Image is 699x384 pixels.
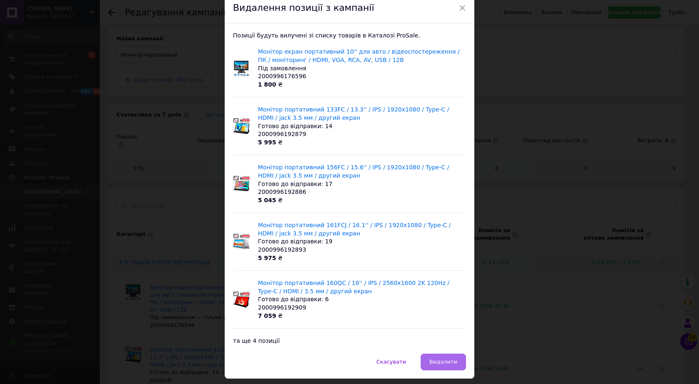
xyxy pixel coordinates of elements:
[258,255,276,261] b: 5 975
[258,64,466,73] div: Під замовлення
[258,197,276,203] b: 5 045
[258,312,276,319] b: 7 059
[258,180,466,188] div: Готово до відправки: 17
[258,164,449,179] a: Монітор портативний 156FC / 15.6'' / IPS / 1920x1080 / Type-C / HDMI / jack 3.5 мм / другий екран
[258,196,466,205] div: ₴
[368,354,415,370] button: Скасувати
[258,312,466,320] div: ₴
[258,73,306,79] span: 2000996176596
[258,188,306,195] span: 2000996192886
[258,81,276,88] b: 1 800
[258,131,306,137] span: 2000996192879
[258,304,306,311] span: 2000996192909
[233,328,466,345] div: та ще 4 позиції
[258,122,466,131] div: Готово до відправки: 14
[258,238,466,246] div: Готово до відправки: 19
[258,106,449,121] a: Монітор портативний 133FC / 13.3'' / IPS / 1920x1080 / Type-C / HDMI / jack 3.5 мм / другий екран
[233,118,250,134] img: Монітор портативний 133FC / 13.3'' / IPS / 1920x1080 / Type-C / HDMI / jack 3.5 мм / другий екран
[258,280,449,295] a: Монітор портативний 160QC / 16'' / IPS / 2560x1600 2K 120Hz / Type-C / HDMI / 3.5 мм / другий екран
[421,354,466,370] button: Видалити
[429,359,457,365] span: Видалити
[459,1,466,15] span: ×
[233,233,250,250] img: Монітор портативний 161FCJ / 16.1'' / IPS / 1920x1080 / Type-C / HDMI / jack 3.5 мм / другий екран
[258,222,451,237] a: Монітор портативний 161FCJ / 16.1'' / IPS / 1920x1080 / Type-C / HDMI / jack 3.5 мм / другий екран
[258,295,466,304] div: Готово до відправки: 6
[233,291,250,308] img: Монітор портативний 160QC / 16'' / IPS / 2560x1600 2K 120Hz / Type-C / HDMI / 3.5 мм / другий екран
[233,176,250,192] img: Монітор портативний 156FC / 15.6'' / IPS / 1920x1080 / Type-C / HDMI / jack 3.5 мм / другий екран
[258,48,460,63] a: Монітор екран портативний 10'' для авто / відеоспостереження / ПК / моніторинг / HDMI, VGA, RCA, ...
[233,60,250,77] img: Монітор екран портативний 10'' для авто / відеоспостереження / ПК / моніторинг / HDMI, VGA, RCA, ...
[225,23,474,354] div: Позиції будуть вилучені зі списку товарів в Каталозі ProSale.
[258,246,306,253] span: 2000996192893
[258,81,466,89] div: ₴
[258,139,276,146] b: 5 995
[258,139,466,147] div: ₴
[258,254,466,263] div: ₴
[377,359,406,365] span: Скасувати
